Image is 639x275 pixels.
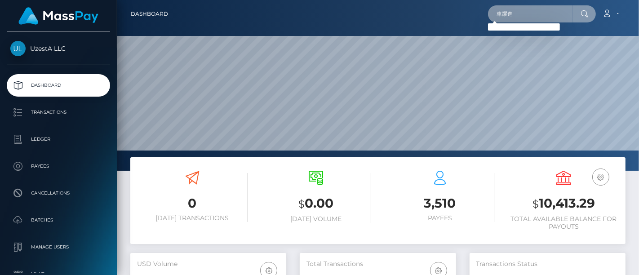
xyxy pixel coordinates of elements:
p: Dashboard [10,79,106,92]
a: Manage Users [7,236,110,258]
p: Manage Users [10,240,106,254]
small: $ [532,198,539,210]
h3: 10,413.29 [509,195,619,213]
h3: 0.00 [261,195,372,213]
a: Transactions [7,101,110,124]
h6: Total Available Balance for Payouts [509,215,619,231]
h3: 3,510 [385,195,495,212]
h5: Transactions Status [476,260,619,269]
p: Cancellations [10,186,106,200]
a: Dashboard [131,4,168,23]
h5: USD Volume [137,260,280,269]
a: Payees [7,155,110,177]
small: $ [298,198,305,210]
h3: 0 [137,195,248,212]
a: Batches [7,209,110,231]
input: Search... [488,5,572,22]
h6: [DATE] Volume [261,215,372,223]
p: Ledger [10,133,106,146]
h6: Payees [385,214,495,222]
a: Ledger [7,128,110,151]
h6: [DATE] Transactions [137,214,248,222]
p: Payees [10,160,106,173]
p: Transactions [10,106,106,119]
img: UzestA LLC [10,41,26,56]
span: UzestA LLC [7,44,110,53]
h5: Total Transactions [306,260,449,269]
a: Cancellations [7,182,110,204]
a: Dashboard [7,74,110,97]
img: MassPay Logo [18,7,98,25]
p: Batches [10,213,106,227]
